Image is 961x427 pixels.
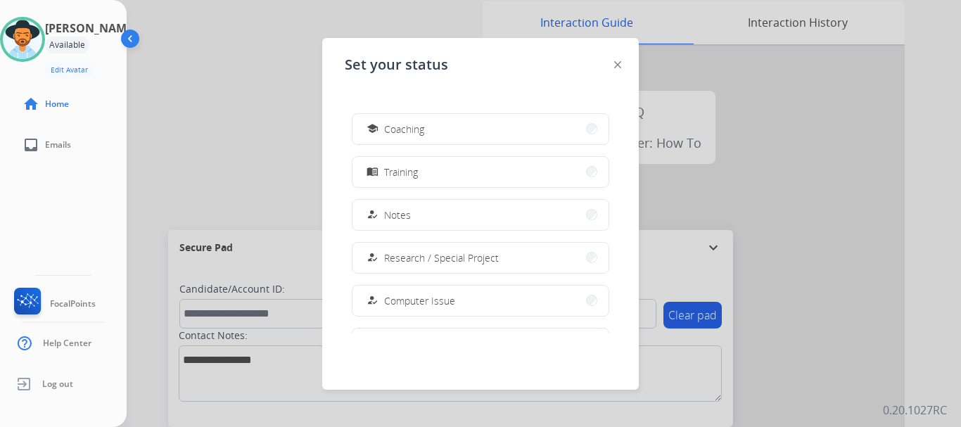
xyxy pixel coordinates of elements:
[384,293,455,308] span: Computer Issue
[42,378,73,390] span: Log out
[367,295,378,307] mat-icon: how_to_reg
[384,208,411,222] span: Notes
[367,166,378,178] mat-icon: menu_book
[43,338,91,349] span: Help Center
[352,200,609,230] button: Notes
[11,288,96,320] a: FocalPoints
[384,250,499,265] span: Research / Special Project
[23,136,39,153] mat-icon: inbox
[367,123,378,135] mat-icon: school
[352,243,609,273] button: Research / Special Project
[45,37,89,53] div: Available
[3,20,42,59] img: avatar
[352,286,609,316] button: Computer Issue
[367,252,378,264] mat-icon: how_to_reg
[883,402,947,419] p: 0.20.1027RC
[45,98,69,110] span: Home
[50,298,96,310] span: FocalPoints
[45,139,71,151] span: Emails
[45,20,136,37] h3: [PERSON_NAME]
[367,209,378,221] mat-icon: how_to_reg
[45,62,94,78] button: Edit Avatar
[345,55,448,75] span: Set your status
[352,157,609,187] button: Training
[614,61,621,68] img: close-button
[23,96,39,113] mat-icon: home
[384,165,418,179] span: Training
[352,329,609,359] button: Internet Issue
[352,114,609,144] button: Coaching
[384,122,424,136] span: Coaching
